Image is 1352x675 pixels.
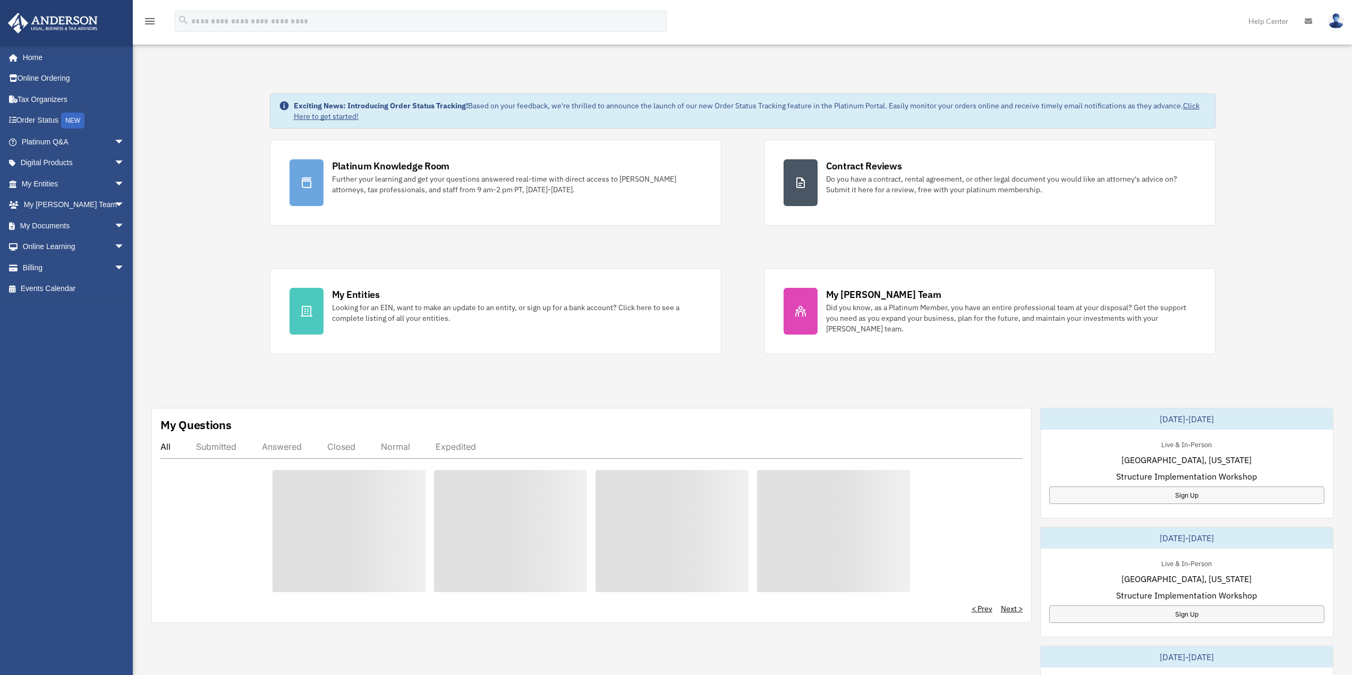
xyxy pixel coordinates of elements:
div: Normal [381,441,410,452]
div: Closed [327,441,355,452]
div: Submitted [196,441,236,452]
a: Next > [1001,603,1023,614]
a: Sign Up [1049,486,1324,504]
a: Online Ordering [7,68,141,89]
img: User Pic [1328,13,1344,29]
div: Live & In-Person [1153,438,1220,449]
div: Do you have a contract, rental agreement, or other legal document you would like an attorney's ad... [826,174,1196,195]
a: My [PERSON_NAME] Team Did you know, as a Platinum Member, you have an entire professional team at... [764,268,1215,354]
div: NEW [61,113,84,129]
a: menu [143,19,156,28]
a: Events Calendar [7,278,141,300]
span: arrow_drop_down [114,236,135,258]
a: Online Learningarrow_drop_down [7,236,141,258]
span: [GEOGRAPHIC_DATA], [US_STATE] [1121,454,1252,466]
div: Looking for an EIN, want to make an update to an entity, or sign up for a bank account? Click her... [332,302,702,323]
span: arrow_drop_down [114,173,135,195]
div: Did you know, as a Platinum Member, you have an entire professional team at your disposal? Get th... [826,302,1196,334]
a: Platinum Q&Aarrow_drop_down [7,131,141,152]
span: arrow_drop_down [114,152,135,174]
div: Live & In-Person [1153,557,1220,568]
a: My Entities Looking for an EIN, want to make an update to an entity, or sign up for a bank accoun... [270,268,721,354]
a: Order StatusNEW [7,110,141,132]
img: Anderson Advisors Platinum Portal [5,13,101,33]
span: arrow_drop_down [114,194,135,216]
a: My Entitiesarrow_drop_down [7,173,141,194]
span: arrow_drop_down [114,215,135,237]
div: Based on your feedback, we're thrilled to announce the launch of our new Order Status Tracking fe... [294,100,1206,122]
a: My Documentsarrow_drop_down [7,215,141,236]
div: My [PERSON_NAME] Team [826,288,941,301]
div: All [160,441,171,452]
i: search [177,14,189,26]
span: arrow_drop_down [114,257,135,279]
div: My Entities [332,288,380,301]
div: Answered [262,441,302,452]
div: My Questions [160,417,232,433]
div: Further your learning and get your questions answered real-time with direct access to [PERSON_NAM... [332,174,702,195]
div: [DATE]-[DATE] [1041,646,1333,668]
a: Sign Up [1049,605,1324,623]
div: Expedited [436,441,476,452]
div: Contract Reviews [826,159,902,173]
div: Platinum Knowledge Room [332,159,450,173]
span: Structure Implementation Workshop [1116,470,1257,483]
a: Contract Reviews Do you have a contract, rental agreement, or other legal document you would like... [764,140,1215,226]
div: [DATE]-[DATE] [1041,527,1333,549]
a: < Prev [972,603,992,614]
span: Structure Implementation Workshop [1116,589,1257,602]
strong: Exciting News: Introducing Order Status Tracking! [294,101,468,110]
span: arrow_drop_down [114,131,135,153]
a: Digital Productsarrow_drop_down [7,152,141,174]
a: My [PERSON_NAME] Teamarrow_drop_down [7,194,141,216]
a: Tax Organizers [7,89,141,110]
a: Platinum Knowledge Room Further your learning and get your questions answered real-time with dire... [270,140,721,226]
span: [GEOGRAPHIC_DATA], [US_STATE] [1121,573,1252,585]
a: Billingarrow_drop_down [7,257,141,278]
a: Click Here to get started! [294,101,1200,121]
i: menu [143,15,156,28]
a: Home [7,47,135,68]
div: [DATE]-[DATE] [1041,408,1333,430]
